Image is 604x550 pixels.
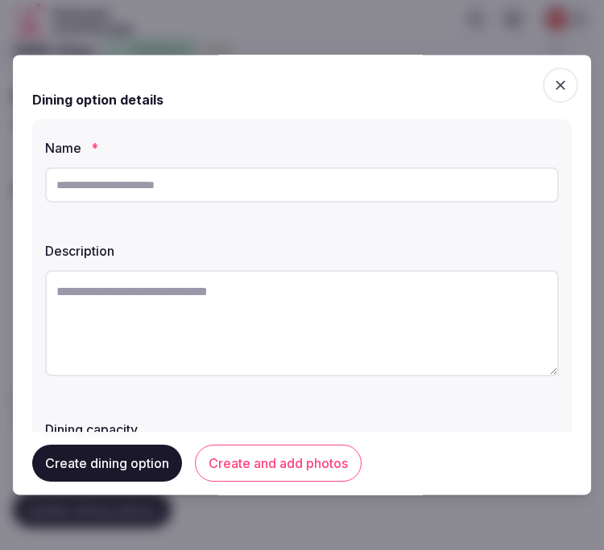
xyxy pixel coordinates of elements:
label: Name [45,142,559,154]
label: Dining capacity [45,423,559,436]
button: Create and add photos [195,445,362,482]
h2: Dining option details [32,90,163,109]
button: Create dining option [32,445,182,482]
label: Description [45,244,559,257]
